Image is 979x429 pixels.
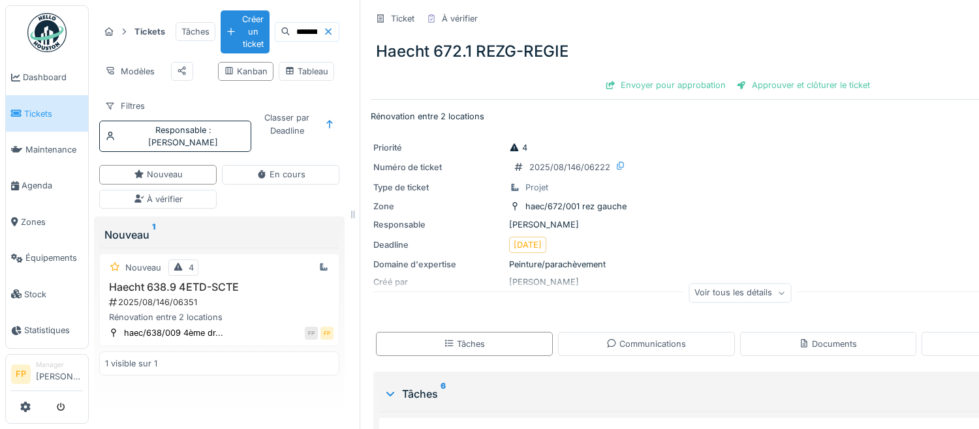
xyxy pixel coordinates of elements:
[320,327,334,340] div: FP
[6,312,88,348] a: Statistiques
[108,296,334,308] div: 2025/08/146/06351
[525,181,548,194] div: Projet
[373,141,504,154] div: Priorité
[373,258,504,271] div: Domaine d'expertise
[6,168,88,203] a: Agenda
[442,12,478,25] div: À vérifier
[99,62,161,81] div: Modèles
[25,143,83,156] span: Maintenance
[105,281,334,293] h3: Haecht 638.9 4ETD-SCTE
[24,324,83,336] span: Statistiques
[525,200,627,213] div: haec/672/001 rez gauche
[373,200,504,213] div: Zone
[21,216,83,228] span: Zones
[6,132,88,168] a: Maintenance
[514,239,542,251] div: [DATE]
[224,65,268,78] div: Kanban
[373,161,504,173] div: Numéro de ticket
[24,108,83,120] span: Tickets
[444,338,485,350] div: Tâches
[27,13,67,52] img: Badge_color-CXgf-gQk.svg
[11,360,83,391] a: FP Manager[PERSON_NAME]
[121,124,245,149] div: Responsable
[134,168,183,181] div: Nouveau
[23,71,83,83] span: Dashboard
[256,168,305,181] div: En cours
[6,204,88,240] a: Zones
[256,108,317,140] div: Classer par Deadline
[189,261,194,274] div: 4
[24,288,83,301] span: Stock
[6,59,88,95] a: Dashboard
[134,193,183,205] div: À vérifier
[152,227,155,243] sup: 1
[285,65,328,78] div: Tableau
[221,10,270,53] div: Créer un ticket
[125,261,161,274] div: Nouveau
[384,386,974,402] div: Tâches
[305,327,318,340] div: FP
[176,22,215,41] div: Tâches
[6,95,88,131] a: Tickets
[6,240,88,276] a: Équipements
[124,327,223,339] div: haec/638/009 4ème dr...
[509,141,527,154] div: 4
[799,338,857,350] div: Documents
[11,364,31,384] li: FP
[391,12,414,25] div: Ticket
[25,252,83,264] span: Équipements
[689,284,791,303] div: Voir tous les détails
[105,357,157,370] div: 1 visible sur 1
[373,239,504,251] div: Deadline
[6,276,88,312] a: Stock
[373,181,504,194] div: Type de ticket
[36,360,83,370] div: Manager
[731,76,875,94] div: Approuver et clôturer le ticket
[36,360,83,388] li: [PERSON_NAME]
[105,311,334,323] div: Rénovation entre 2 locations
[129,25,170,38] strong: Tickets
[22,179,83,192] span: Agenda
[104,227,334,243] div: Nouveau
[441,386,446,402] sup: 6
[606,338,686,350] div: Communications
[529,161,610,173] div: 2025/08/146/06222
[600,76,731,94] div: Envoyer pour approbation
[373,218,504,231] div: Responsable
[99,96,151,115] div: Filtres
